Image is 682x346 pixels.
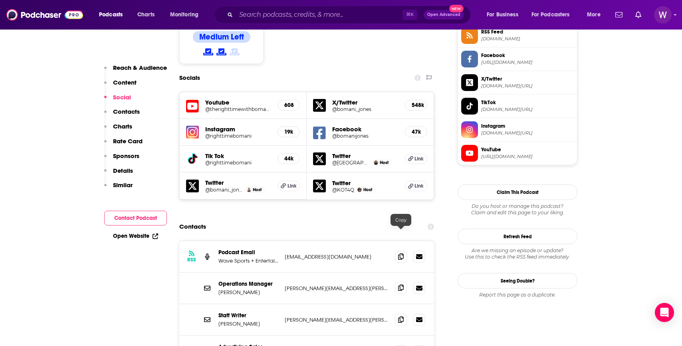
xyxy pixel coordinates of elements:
h5: Instagram [205,125,271,133]
button: Contact Podcast [104,211,167,225]
img: Podchaser - Follow, Share and Rate Podcasts [6,7,83,22]
span: Charts [137,9,155,20]
span: Logged in as williammwhite [654,6,672,24]
span: Podcasts [99,9,123,20]
a: Link [278,181,300,191]
h5: Twitter [332,179,398,187]
div: Copy [391,214,411,226]
span: Host [253,187,262,192]
h4: Medium Left [199,32,244,42]
img: iconImage [186,126,199,138]
span: YouTube [481,146,574,153]
span: Link [287,183,297,189]
h5: 548k [412,102,420,109]
h5: 19k [284,129,293,135]
a: Charts [132,8,159,21]
button: Content [104,79,137,93]
p: Staff Writer [218,312,278,319]
button: Details [104,167,133,182]
h2: Contacts [179,219,206,234]
a: @bomanijones [332,133,398,139]
span: Link [414,183,424,189]
a: @bomani_jones [205,187,244,193]
a: @bomani_jones [332,106,398,112]
p: [PERSON_NAME][EMAIL_ADDRESS][PERSON_NAME][DOMAIN_NAME] [285,285,389,292]
span: feeds.megaphone.fm [481,36,574,42]
span: X/Twitter [481,75,574,83]
a: @righttimebomani [205,160,271,166]
h3: RSS [187,257,196,263]
div: Report this page as a duplicate. [458,292,577,298]
button: Open AdvancedNew [424,10,464,20]
a: X/Twitter[DOMAIN_NAME][URL] [461,74,574,91]
button: Reach & Audience [104,64,167,79]
span: TikTok [481,99,574,106]
p: Rate Card [113,137,143,145]
button: Rate Card [104,137,143,152]
span: https://www.facebook.com/bomanijones [481,59,574,65]
input: Search podcasts, credits, & more... [236,8,402,21]
p: Contacts [113,108,140,115]
a: Link [405,154,427,164]
span: Host [380,160,389,165]
button: Social [104,93,131,108]
h5: X/Twitter [332,99,398,106]
a: YouTube[URL][DOMAIN_NAME] [461,145,574,162]
p: Sponsors [113,152,139,160]
img: Bomani Jones [247,188,251,192]
a: Instagram[DOMAIN_NAME][URL] [461,121,574,138]
a: @[GEOGRAPHIC_DATA] [332,160,371,166]
p: Reach & Audience [113,64,167,71]
p: Wave Sports + Entertainment [218,257,278,264]
button: open menu [581,8,611,21]
div: Are we missing an episode or update? Use this to check the RSS feed immediately. [458,247,577,260]
p: Charts [113,123,132,130]
button: Sponsors [104,152,139,167]
a: Link [405,181,427,191]
a: Show notifications dropdown [632,8,644,22]
a: RSS Feed[DOMAIN_NAME] [461,27,574,44]
h5: 44k [284,155,293,162]
h5: 47k [412,129,420,135]
a: @KOT4Q [332,187,354,193]
button: open menu [165,8,209,21]
span: Instagram [481,123,574,130]
span: For Business [487,9,518,20]
h5: Twitter [332,152,398,160]
a: TikTok[DOMAIN_NAME][URL] [461,98,574,115]
span: ⌘ K [402,10,417,20]
h5: Tik Tok [205,152,271,160]
span: tiktok.com/@righttimebomani [481,107,574,113]
h5: Youtube [205,99,271,106]
div: Open Intercom Messenger [655,303,674,322]
p: Content [113,79,137,86]
p: Details [113,167,133,174]
button: Charts [104,123,132,137]
span: instagram.com/righttimebomani [481,130,574,136]
span: Host [363,187,372,192]
p: [PERSON_NAME][EMAIL_ADDRESS][PERSON_NAME][DOMAIN_NAME] [285,316,389,323]
p: Similar [113,181,133,189]
span: https://www.youtube.com/@therighttimewithbomanijone1622 [481,154,574,160]
span: Monitoring [170,9,198,20]
span: New [449,5,464,12]
p: Social [113,93,131,101]
img: User Profile [654,6,672,24]
p: [PERSON_NAME] [218,289,278,296]
a: Facebook[URL][DOMAIN_NAME] [461,51,574,67]
a: @righttimebomani [205,133,271,139]
button: open menu [93,8,133,21]
button: Similar [104,181,133,196]
span: RSS Feed [481,28,574,36]
p: Operations Manager [218,281,278,287]
a: @therighttimewithbomanijone1622 [205,106,271,112]
span: Facebook [481,52,574,59]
